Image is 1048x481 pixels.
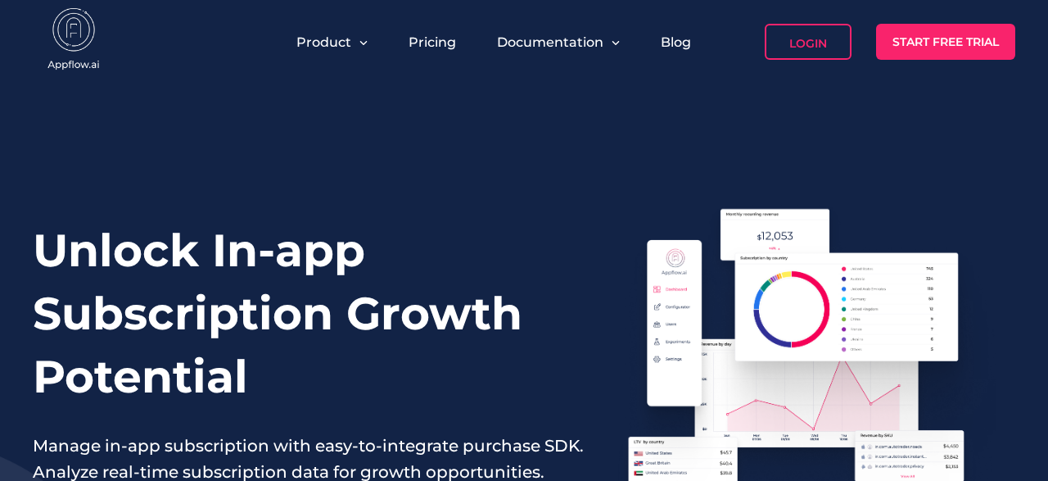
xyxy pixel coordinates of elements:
span: Product [296,34,351,50]
a: Start Free Trial [876,24,1015,60]
a: Blog [661,34,691,50]
a: Login [765,24,851,60]
a: Pricing [409,34,456,50]
span: Documentation [497,34,603,50]
button: Product [296,34,368,50]
h1: Unlock In-app Subscription Growth Potential [33,219,585,408]
img: appflow.ai-logo [33,8,115,74]
button: Documentation [497,34,620,50]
